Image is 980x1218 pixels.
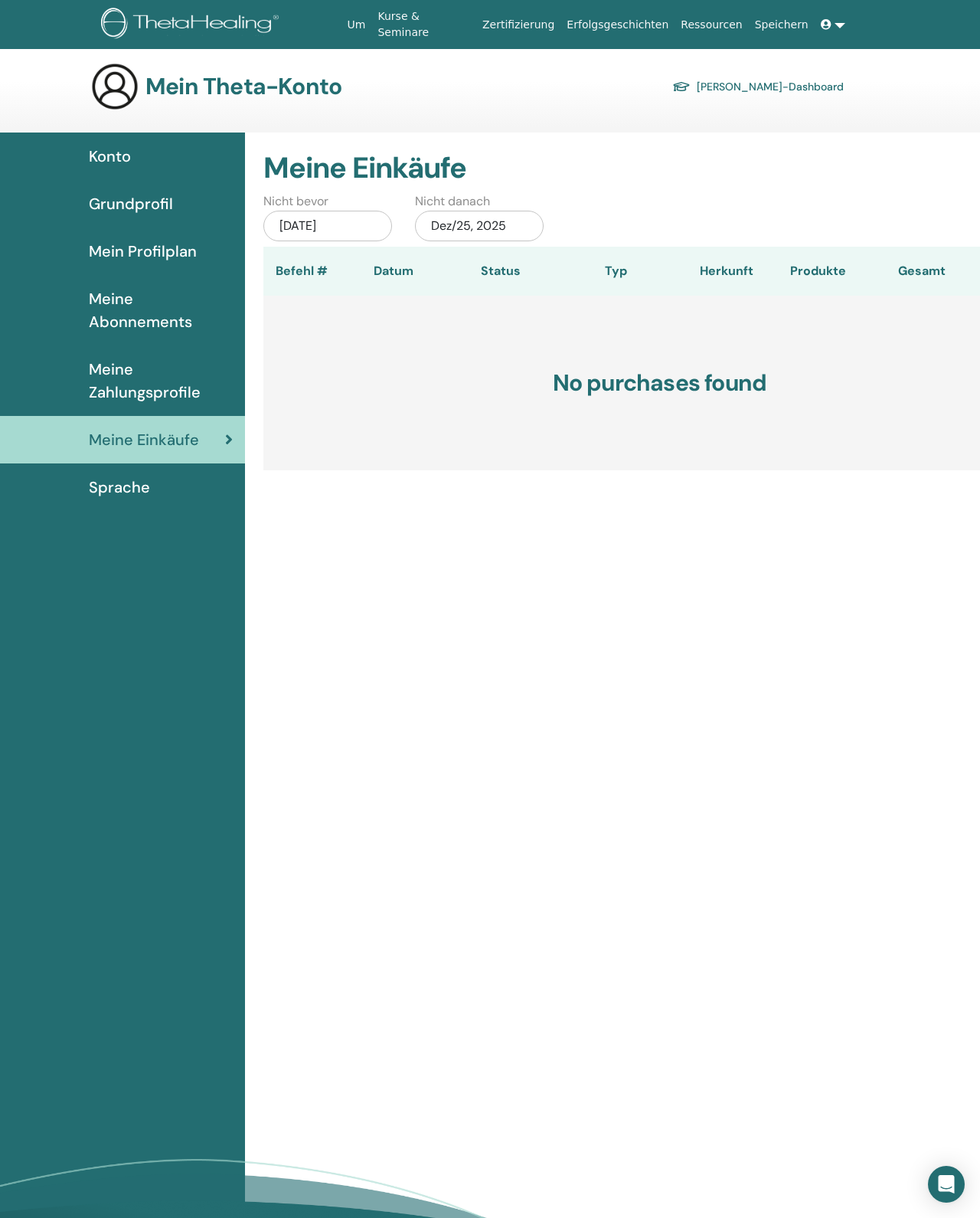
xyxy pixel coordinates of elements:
th: Herkunft [677,247,776,296]
img: logo.png [101,8,284,42]
a: Speichern [749,11,815,39]
div: Gesamt [846,262,946,280]
div: [DATE] [263,211,392,241]
img: graduation-cap.svg [672,80,691,93]
a: Kurse & Seminare [371,2,475,47]
span: Grundprofil [89,192,173,215]
h2: Meine Einkäufe [263,151,968,186]
a: Ressourcen [675,11,748,39]
span: Mein Profilplan [89,240,197,263]
span: Meine Zahlungsprofile [89,358,233,404]
div: Dez/25, 2025 [415,211,544,241]
span: Sprache [89,476,150,499]
th: Befehl # [263,247,340,296]
img: generic-user-icon.jpg [90,62,139,111]
a: Zertifizierung [476,11,560,39]
th: Typ [554,247,677,296]
a: [PERSON_NAME]-Dashboard [672,76,844,97]
a: Um [341,11,372,39]
a: Erfolgsgeschichten [560,11,675,39]
th: Status [447,247,554,296]
span: Meine Abonnements [89,287,233,333]
span: Meine Einkäufe [89,428,199,451]
label: Nicht danach [415,192,490,211]
th: Produkte [776,247,846,296]
h3: Mein Theta-Konto [145,73,341,100]
div: Open Intercom Messenger [928,1166,965,1203]
th: Datum [340,247,447,296]
label: Nicht bevor [263,192,328,211]
span: Konto [89,145,131,168]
